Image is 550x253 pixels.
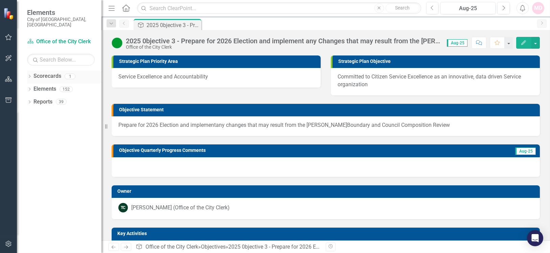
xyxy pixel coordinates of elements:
h3: Owner [117,189,536,194]
span: Search [395,5,410,10]
span: Aug-25 [447,39,467,47]
div: Open Intercom Messenger [527,230,543,246]
div: 1 [65,73,75,79]
span: Service Excellence and Accountability [118,73,208,80]
a: Office of the City Clerk [27,38,95,46]
span: Elements [27,8,95,17]
h3: Key Activities [117,231,536,236]
a: Reports [33,98,52,106]
input: Search ClearPoint... [137,2,421,14]
button: Aug-25 [440,2,496,14]
div: » » [136,243,321,251]
button: MD [532,2,544,14]
a: Office of the City Clerk [145,244,198,250]
div: 152 [60,86,73,92]
h3: Objective Statement [119,107,536,112]
div: TC [118,203,128,212]
span: Aug-25 [515,147,536,155]
small: City of [GEOGRAPHIC_DATA], [GEOGRAPHIC_DATA] [27,17,95,28]
div: 2025 0bjective 3 - Prepare for 2026 Election and implement any Changes that may result from the [... [126,37,440,45]
span: Committed to Citizen Service Excellence as an innovative‚ data driven Service organization [338,73,521,88]
a: Elements [33,85,56,93]
span: Prepare for 2026 Election and implement [118,122,216,128]
div: Office of the City Clerk [126,45,440,50]
img: ClearPoint Strategy [3,7,15,19]
img: Proceeding as Anticipated [112,38,122,48]
div: 39 [56,99,67,105]
div: Aug-25 [443,4,493,13]
a: Scorecards [33,72,61,80]
h3: Strategic Plan Objective [338,59,536,64]
h3: Objective Quarterly Progress Comments [119,148,454,153]
div: 2025 0bjective 3 - Prepare for 2026 Election and implement any Changes that may result from the [... [146,21,200,29]
span: Boundary and Council Composition Review [347,122,450,128]
h3: Strategic Plan Priority Area [119,59,317,64]
a: Objectives [201,244,226,250]
input: Search Below... [27,54,95,66]
div: [PERSON_NAME] (Office of the City Clerk) [131,204,230,212]
button: Search [386,3,419,13]
span: any changes that may result from the [PERSON_NAME] [216,122,347,128]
